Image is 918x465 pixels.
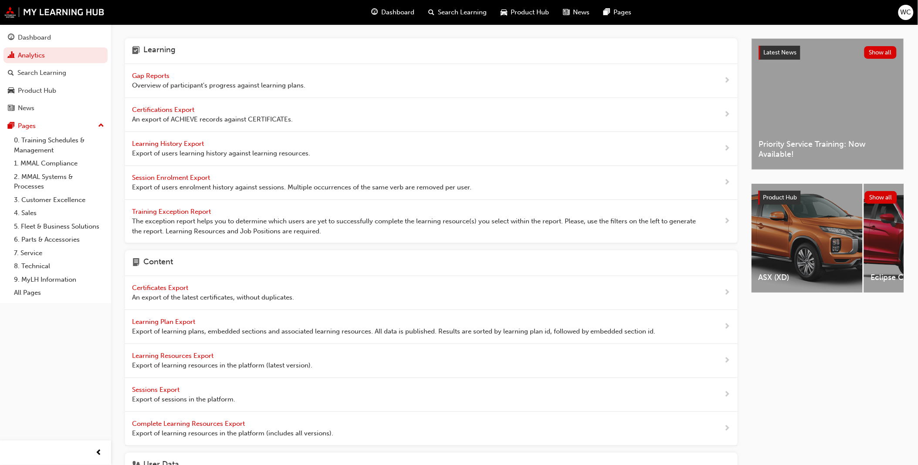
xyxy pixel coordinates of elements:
[724,389,731,400] span: next-icon
[759,273,856,283] span: ASX (XD)
[132,361,312,371] span: Export of learning resources in the platform (latest version).
[724,355,731,366] span: next-icon
[10,170,108,193] a: 2. MMAL Systems & Processes
[382,7,415,17] span: Dashboard
[597,3,639,21] a: pages-iconPages
[8,69,14,77] span: search-icon
[132,72,171,80] span: Gap Reports
[10,233,108,246] a: 6. Parts & Accessories
[752,184,863,293] a: ASX (XD)
[8,34,14,42] span: guage-icon
[10,157,108,170] a: 1. MMAL Compliance
[132,45,140,57] span: learning-icon
[8,87,14,95] span: car-icon
[132,174,212,182] span: Session Enrolment Export
[3,65,108,81] a: Search Learning
[132,182,471,192] span: Export of users enrolment history against sessions. Multiple occurrences of the same verb are rem...
[511,7,549,17] span: Product Hub
[132,420,247,428] span: Complete Learning Resources Export
[429,7,435,18] span: search-icon
[132,216,696,236] span: The exception report helps you to determine which users are yet to successfully complete the lear...
[865,191,898,204] button: Show all
[10,259,108,273] a: 8. Technical
[10,273,108,286] a: 9. MyLH Information
[864,46,897,59] button: Show all
[724,75,731,86] span: next-icon
[3,28,108,118] button: DashboardAnalyticsSearch LearningProduct HubNews
[125,132,738,166] a: Learning History Export Export of users learning history against learning resources.next-icon
[4,7,105,18] img: mmal
[132,327,656,337] span: Export of learning plans, embedded sections and associated learning resources. All data is publis...
[132,140,206,148] span: Learning History Export
[132,293,294,303] span: An export of the latest certificates, without duplicates.
[98,120,104,131] span: up-icon
[132,386,181,394] span: Sessions Export
[724,109,731,120] span: next-icon
[724,423,731,434] span: next-icon
[18,86,56,96] div: Product Hub
[132,428,333,438] span: Export of learning resources in the platform (includes all versions).
[8,122,14,130] span: pages-icon
[132,284,190,292] span: Certificates Export
[752,38,904,170] a: Latest NewsShow allPriority Service Training: Now Available!
[132,148,310,158] span: Export of users learning history against learning resources.
[898,5,914,20] button: WC
[365,3,422,21] a: guage-iconDashboard
[3,47,108,64] a: Analytics
[17,68,66,78] div: Search Learning
[125,344,738,378] a: Learning Resources Export Export of learning resources in the platform (latest version).next-icon
[18,33,51,43] div: Dashboard
[10,246,108,260] a: 7. Service
[125,64,738,98] a: Gap Reports Overview of participant's progress against learning plans.next-icon
[132,394,235,404] span: Export of sessions in the platform.
[8,52,14,60] span: chart-icon
[10,134,108,157] a: 0. Training Schedules & Management
[132,106,196,114] span: Certifications Export
[724,177,731,188] span: next-icon
[18,103,34,113] div: News
[759,191,897,205] a: Product HubShow all
[759,46,897,60] a: Latest NewsShow all
[573,7,590,17] span: News
[132,115,293,125] span: An export of ACHIEVE records against CERTIFICATEs.
[125,412,738,446] a: Complete Learning Resources Export Export of learning resources in the platform (includes all ver...
[759,139,897,159] span: Priority Service Training: Now Available!
[724,216,731,227] span: next-icon
[132,318,197,326] span: Learning Plan Export
[125,310,738,344] a: Learning Plan Export Export of learning plans, embedded sections and associated learning resource...
[724,143,731,154] span: next-icon
[125,378,738,412] a: Sessions Export Export of sessions in the platform.next-icon
[125,98,738,132] a: Certifications Export An export of ACHIEVE records against CERTIFICATEs.next-icon
[724,321,731,332] span: next-icon
[604,7,610,18] span: pages-icon
[10,193,108,207] a: 3. Customer Excellence
[96,448,102,458] span: prev-icon
[132,352,215,360] span: Learning Resources Export
[763,194,797,201] span: Product Hub
[143,257,173,269] h4: Content
[132,81,305,91] span: Overview of participant's progress against learning plans.
[372,7,378,18] span: guage-icon
[125,200,738,244] a: Training Exception Report The exception report helps you to determine which users are yet to succ...
[556,3,597,21] a: news-iconNews
[3,83,108,99] a: Product Hub
[3,118,108,134] button: Pages
[563,7,570,18] span: news-icon
[422,3,494,21] a: search-iconSearch Learning
[901,7,911,17] span: WC
[10,286,108,300] a: All Pages
[3,30,108,46] a: Dashboard
[494,3,556,21] a: car-iconProduct Hub
[614,7,632,17] span: Pages
[132,257,140,269] span: page-icon
[10,206,108,220] a: 4. Sales
[724,287,731,298] span: next-icon
[764,49,797,56] span: Latest News
[8,104,14,112] span: news-icon
[3,100,108,116] a: News
[501,7,508,18] span: car-icon
[132,208,213,216] span: Training Exception Report
[125,276,738,310] a: Certificates Export An export of the latest certificates, without duplicates.next-icon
